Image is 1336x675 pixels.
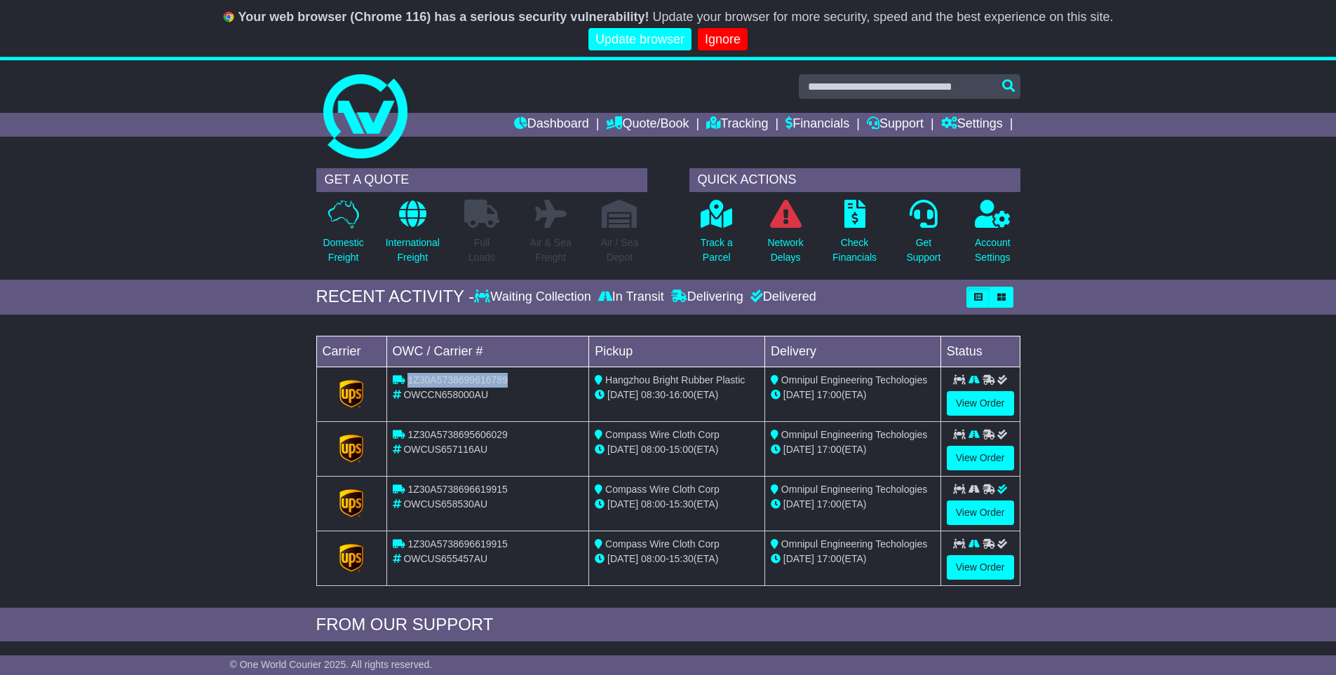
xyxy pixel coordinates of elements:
[698,28,748,51] a: Ignore
[706,113,768,137] a: Tracking
[595,289,668,305] div: In Transit
[595,388,759,402] div: - (ETA)
[747,289,816,305] div: Delivered
[607,389,638,400] span: [DATE]
[781,484,927,495] span: Omnipul Engineering Techologies
[947,500,1014,525] a: View Order
[947,391,1014,416] a: View Order
[689,168,1020,192] div: QUICK ACTIONS
[530,236,572,265] p: Air & Sea Freight
[867,113,924,137] a: Support
[230,659,433,670] span: © One World Courier 2025. All rights reserved.
[783,389,814,400] span: [DATE]
[669,553,694,564] span: 15:30
[905,199,941,273] a: GetSupport
[605,374,745,386] span: Hangzhou Bright Rubber Plastic
[464,236,499,265] p: Full Loads
[339,489,363,517] img: GetCarrierServiceLogo
[832,199,877,273] a: CheckFinancials
[771,552,935,566] div: (ETA)
[595,552,759,566] div: - (ETA)
[588,28,691,51] a: Update browser
[322,199,364,273] a: DomesticFreight
[407,484,507,495] span: 1Z30A5738696619915
[607,444,638,455] span: [DATE]
[641,389,666,400] span: 08:30
[767,236,803,265] p: Network Delays
[605,538,720,550] span: Compass Wire Cloth Corp
[783,553,814,564] span: [DATE]
[607,498,638,510] span: [DATE]
[817,389,842,400] span: 17:00
[407,538,507,550] span: 1Z30A5738696619915
[781,374,927,386] span: Omnipul Engineering Techologies
[906,236,940,265] p: Get Support
[641,498,666,510] span: 08:00
[783,498,814,510] span: [DATE]
[474,289,594,305] div: Waiting Collection
[701,236,733,265] p: Track a Parcel
[595,497,759,512] div: - (ETA)
[605,484,720,495] span: Compass Wire Cloth Corp
[386,236,440,265] p: International Freight
[974,199,1011,273] a: AccountSettings
[641,553,666,564] span: 08:00
[316,287,475,307] div: RECENT ACTIVITY -
[817,498,842,510] span: 17:00
[767,199,804,273] a: NetworkDelays
[403,444,487,455] span: OWCUS657116AU
[832,236,877,265] p: Check Financials
[238,10,649,24] b: Your web browser (Chrome 116) has a serious security vulnerability!
[385,199,440,273] a: InternationalFreight
[407,429,507,440] span: 1Z30A5738695606029
[595,442,759,457] div: - (ETA)
[669,444,694,455] span: 15:00
[316,168,647,192] div: GET A QUOTE
[785,113,849,137] a: Financials
[403,389,488,400] span: OWCCN658000AU
[403,498,487,510] span: OWCUS658530AU
[641,444,666,455] span: 08:00
[700,199,734,273] a: Track aParcel
[339,435,363,463] img: GetCarrierServiceLogo
[652,10,1113,24] span: Update your browser for more security, speed and the best experience on this site.
[669,498,694,510] span: 15:30
[323,236,363,265] p: Domestic Freight
[781,538,927,550] span: Omnipul Engineering Techologies
[947,555,1014,580] a: View Order
[771,388,935,402] div: (ETA)
[669,389,694,400] span: 16:00
[764,336,940,367] td: Delivery
[316,336,386,367] td: Carrier
[941,113,1003,137] a: Settings
[605,429,720,440] span: Compass Wire Cloth Corp
[940,336,1020,367] td: Status
[601,236,639,265] p: Air / Sea Depot
[668,289,747,305] div: Delivering
[339,544,363,572] img: GetCarrierServiceLogo
[607,553,638,564] span: [DATE]
[407,374,507,386] span: 1Z30A5738699616789
[606,113,689,137] a: Quote/Book
[781,429,927,440] span: Omnipul Engineering Techologies
[975,236,1011,265] p: Account Settings
[339,380,363,408] img: GetCarrierServiceLogo
[771,442,935,457] div: (ETA)
[403,553,487,564] span: OWCUS655457AU
[817,444,842,455] span: 17:00
[947,446,1014,470] a: View Order
[589,336,765,367] td: Pickup
[817,553,842,564] span: 17:00
[316,615,1020,635] div: FROM OUR SUPPORT
[771,497,935,512] div: (ETA)
[514,113,589,137] a: Dashboard
[386,336,589,367] td: OWC / Carrier #
[783,444,814,455] span: [DATE]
